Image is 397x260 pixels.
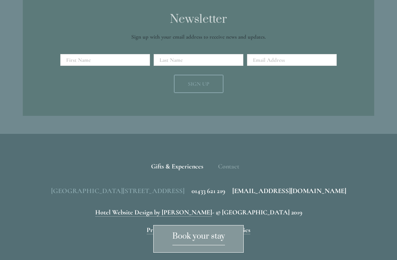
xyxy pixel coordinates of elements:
[211,157,246,176] div: Contact
[154,54,243,66] input: Last Name
[95,208,212,217] a: Hotel Website Design by [PERSON_NAME]
[174,75,223,93] button: Sign Up
[51,186,185,195] span: [GEOGRAPHIC_DATA][STREET_ADDRESS]
[63,32,334,41] p: Sign up with your email address to receive news and updates.
[192,186,225,195] a: 01433 621 219
[63,13,334,26] h2: Newsletter
[188,81,209,87] span: Sign Up
[232,186,346,195] a: [EMAIL_ADDRESS][DOMAIN_NAME]
[23,224,374,236] p: - -
[60,54,150,66] input: First Name
[23,207,374,218] p: - © [GEOGRAPHIC_DATA] 2019
[247,54,337,66] input: Email Address
[153,225,244,253] a: Book your stay
[172,231,225,245] span: Book your stay
[151,162,203,170] span: Gifts & Experiences
[151,157,210,176] a: Gifts & Experiences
